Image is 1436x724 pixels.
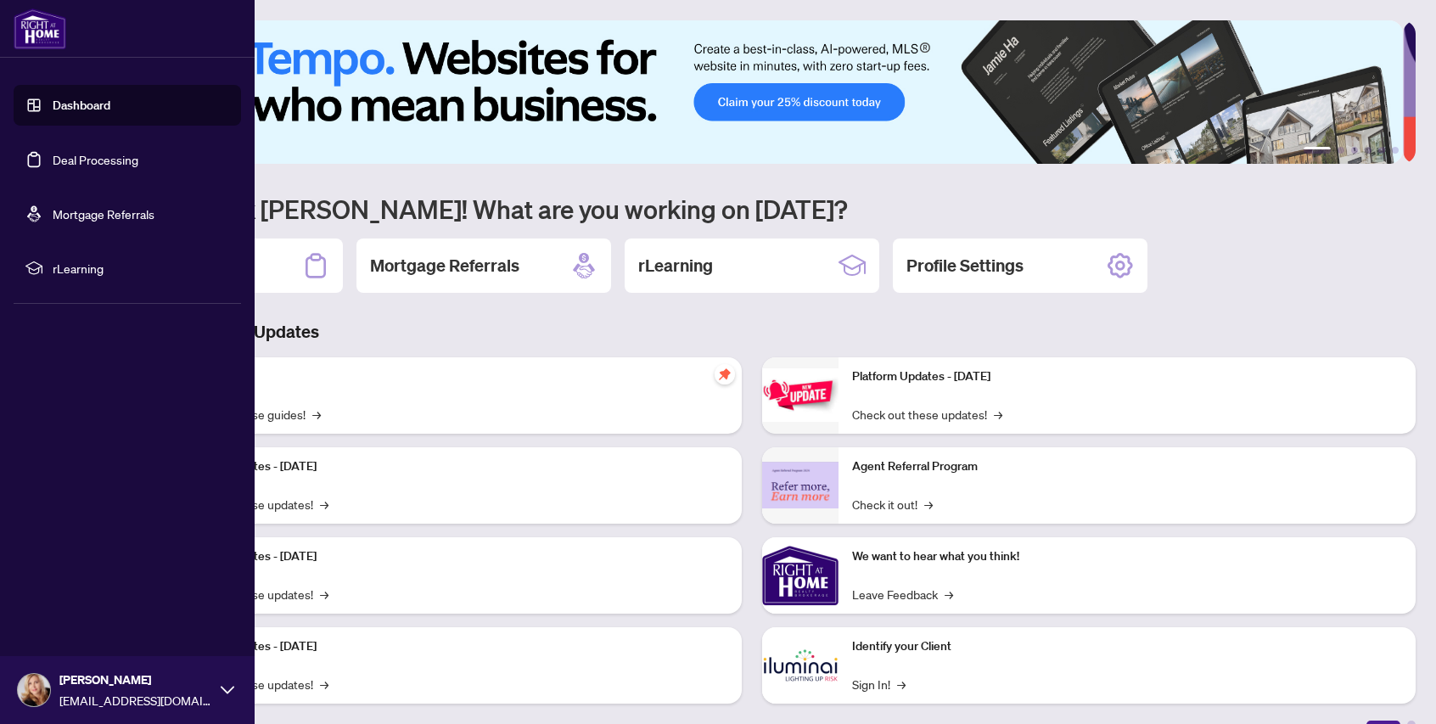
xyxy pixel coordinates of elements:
p: Identify your Client [852,637,1402,656]
h1: Welcome back [PERSON_NAME]! What are you working on [DATE]? [88,193,1416,225]
a: Leave Feedback→ [852,585,953,603]
span: → [320,675,328,693]
h2: rLearning [638,254,713,278]
span: → [994,405,1002,424]
span: → [320,495,328,514]
img: Identify your Client [762,627,839,704]
span: → [945,585,953,603]
p: Platform Updates - [DATE] [178,547,728,566]
span: → [320,585,328,603]
img: Platform Updates - June 23, 2025 [762,368,839,422]
span: rLearning [53,259,229,278]
button: 1 [1304,147,1331,154]
a: Mortgage Referrals [53,206,154,222]
p: Agent Referral Program [852,457,1402,476]
span: → [312,405,321,424]
h3: Brokerage & Industry Updates [88,320,1416,344]
span: [PERSON_NAME] [59,671,212,689]
img: Agent Referral Program [762,462,839,508]
span: → [924,495,933,514]
button: 3 [1351,147,1358,154]
button: 2 [1338,147,1344,154]
img: Slide 0 [88,20,1403,164]
h2: Profile Settings [906,254,1024,278]
img: logo [14,8,66,49]
button: 6 [1392,147,1399,154]
span: pushpin [715,364,735,384]
p: Platform Updates - [DATE] [178,637,728,656]
p: Platform Updates - [DATE] [178,457,728,476]
p: Self-Help [178,368,728,386]
a: Check out these updates!→ [852,405,1002,424]
img: Profile Icon [18,674,50,706]
img: We want to hear what you think! [762,537,839,614]
a: Deal Processing [53,152,138,167]
button: 4 [1365,147,1371,154]
span: → [897,675,906,693]
h2: Mortgage Referrals [370,254,519,278]
p: Platform Updates - [DATE] [852,368,1402,386]
a: Dashboard [53,98,110,113]
a: Sign In!→ [852,675,906,693]
button: Open asap [1368,665,1419,716]
a: Check it out!→ [852,495,933,514]
button: 5 [1378,147,1385,154]
p: We want to hear what you think! [852,547,1402,566]
span: [EMAIL_ADDRESS][DOMAIN_NAME] [59,691,212,710]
